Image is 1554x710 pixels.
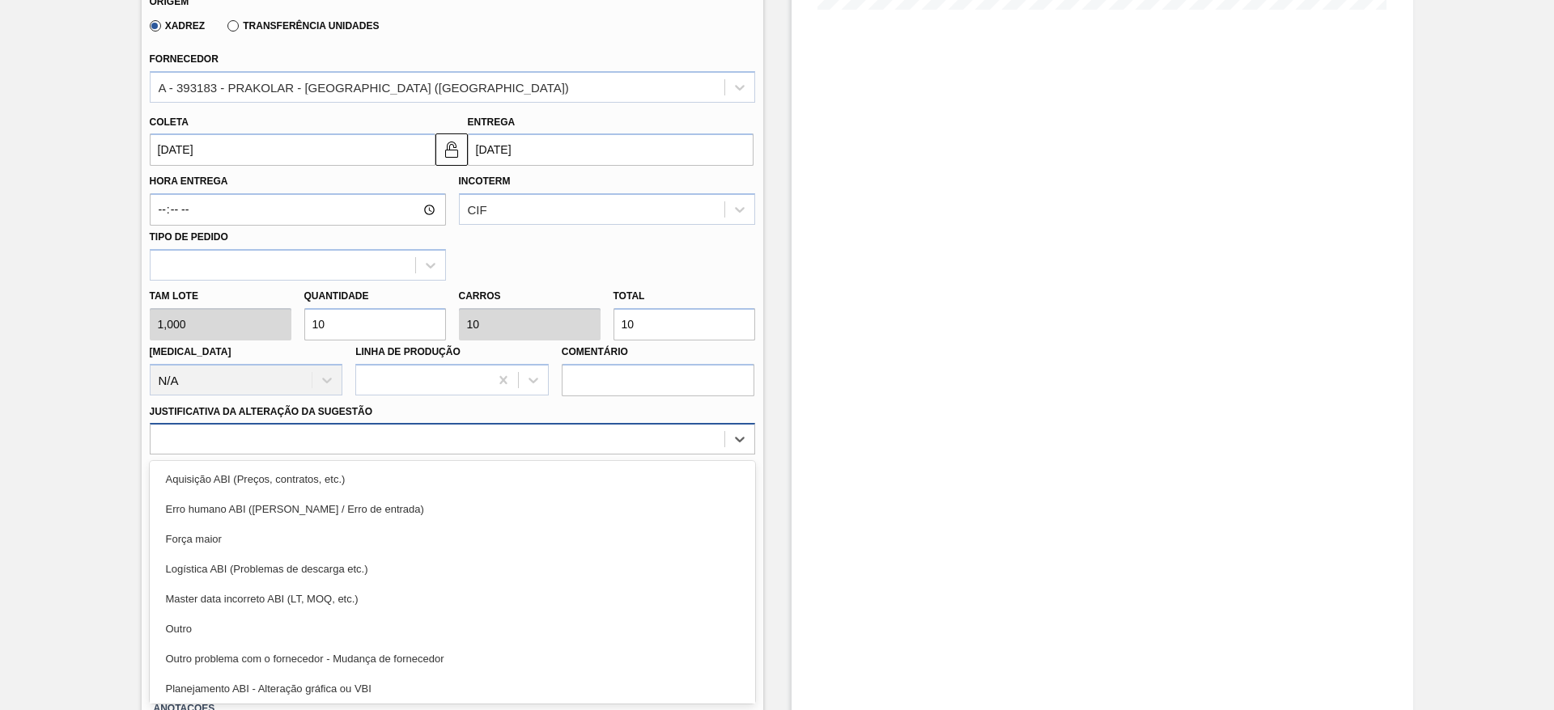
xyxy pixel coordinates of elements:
[150,53,219,65] label: Fornecedor
[150,116,189,128] label: Coleta
[150,20,206,32] label: Xadrez
[468,133,754,166] input: dd/mm/yyyy
[150,346,231,357] label: [MEDICAL_DATA]
[150,644,755,674] div: Outro problema com o fornecedor - Mudança de fornecedor
[159,80,569,94] div: A - 393183 - PRAKOLAR - [GEOGRAPHIC_DATA] ([GEOGRAPHIC_DATA])
[435,133,468,166] button: unlocked
[150,170,446,193] label: Hora Entrega
[468,203,487,217] div: CIF
[150,524,755,554] div: Força maior
[150,285,291,308] label: Tam lote
[355,346,461,357] label: Linha de Produção
[150,231,228,243] label: Tipo de pedido
[150,459,755,482] label: Observações
[150,674,755,704] div: Planejamento ABI - Alteração gráfica ou VBI
[304,290,369,302] label: Quantidade
[562,340,755,364] label: Comentário
[442,140,461,159] img: unlocked
[150,133,435,166] input: dd/mm/yyyy
[150,464,755,494] div: Aquisição ABI (Preços, contratos, etc.)
[227,20,379,32] label: Transferência Unidades
[150,494,755,524] div: Erro humano ABI ([PERSON_NAME] / Erro de entrada)
[459,290,501,302] label: Carros
[150,554,755,584] div: Logística ABI (Problemas de descarga etc.)
[150,406,373,417] label: Justificativa da Alteração da Sugestão
[459,175,511,187] label: Incoterm
[150,614,755,644] div: Outro
[614,290,645,302] label: Total
[468,116,516,128] label: Entrega
[150,584,755,614] div: Master data incorreto ABI (LT, MOQ, etc.)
